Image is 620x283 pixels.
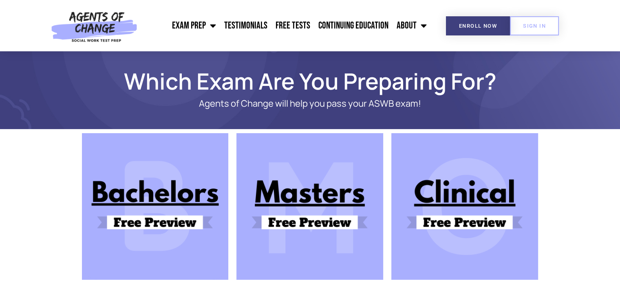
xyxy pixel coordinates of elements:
a: Free Tests [271,15,314,36]
a: Continuing Education [314,15,393,36]
a: About [393,15,431,36]
h1: Which Exam Are You Preparing For? [78,72,543,90]
p: Agents of Change will help you pass your ASWB exam! [110,99,510,109]
a: SIGN IN [510,16,559,35]
a: Enroll Now [446,16,510,35]
a: Testimonials [220,15,271,36]
a: Exam Prep [168,15,220,36]
span: SIGN IN [523,23,546,29]
span: Enroll Now [459,23,497,29]
nav: Menu [141,15,431,36]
